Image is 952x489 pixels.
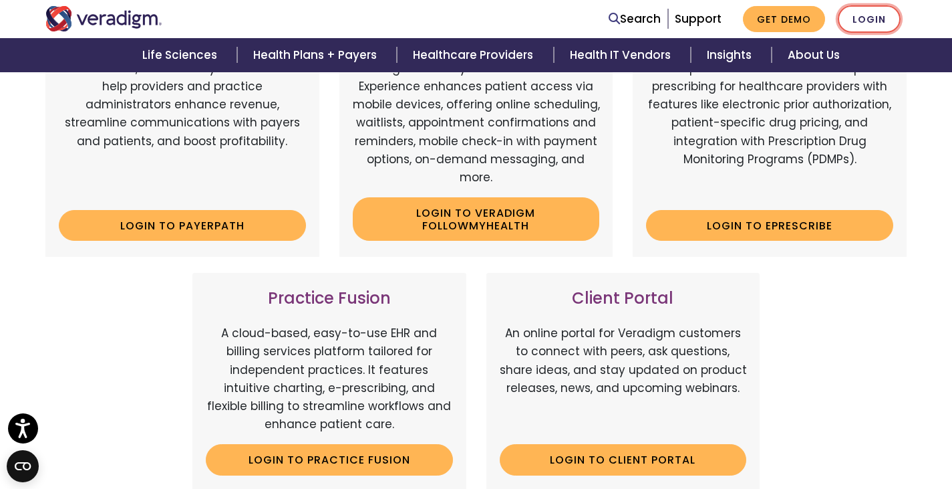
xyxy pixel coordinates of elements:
[500,289,747,308] h3: Client Portal
[646,210,893,241] a: Login to ePrescribe
[646,60,893,200] p: A comprehensive solution that simplifies prescribing for healthcare providers with features like ...
[237,38,397,72] a: Health Plans + Payers
[126,38,237,72] a: Life Sciences
[675,11,722,27] a: Support
[206,289,453,308] h3: Practice Fusion
[695,393,936,473] iframe: Drift Chat Widget
[59,210,306,241] a: Login to Payerpath
[353,60,600,187] p: Veradigm FollowMyHealth's Mobile Patient Experience enhances patient access via mobile devices, o...
[500,324,747,433] p: An online portal for Veradigm customers to connect with peers, ask questions, share ideas, and st...
[743,6,825,32] a: Get Demo
[691,38,772,72] a: Insights
[206,444,453,475] a: Login to Practice Fusion
[353,197,600,241] a: Login to Veradigm FollowMyHealth
[397,38,553,72] a: Healthcare Providers
[500,444,747,475] a: Login to Client Portal
[838,5,901,33] a: Login
[59,60,306,200] p: Web-based, user-friendly solutions that help providers and practice administrators enhance revenu...
[206,324,453,433] p: A cloud-based, easy-to-use EHR and billing services platform tailored for independent practices. ...
[7,450,39,482] button: Open CMP widget
[45,6,162,31] img: Veradigm logo
[554,38,691,72] a: Health IT Vendors
[772,38,856,72] a: About Us
[609,10,661,28] a: Search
